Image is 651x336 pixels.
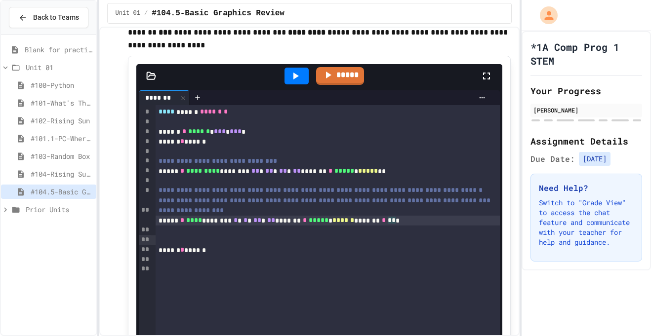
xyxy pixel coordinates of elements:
[25,44,92,55] span: Blank for practice
[31,169,92,179] span: #104-Rising Sun Plus
[579,152,610,166] span: [DATE]
[539,182,634,194] h3: Need Help?
[31,80,92,90] span: #100-Python
[31,133,92,144] span: #101.1-PC-Where am I?
[539,198,634,247] p: Switch to "Grade View" to access the chat feature and communicate with your teacher for help and ...
[31,115,92,126] span: #102-Rising Sun
[529,4,560,27] div: My Account
[530,40,642,68] h1: *1A Comp Prog 1 STEM
[26,204,92,215] span: Prior Units
[144,9,148,17] span: /
[530,153,575,165] span: Due Date:
[26,62,92,73] span: Unit 01
[31,151,92,161] span: #103-Random Box
[116,9,140,17] span: Unit 01
[31,98,92,108] span: #101-What's This ??
[530,134,642,148] h2: Assignment Details
[533,106,639,114] div: [PERSON_NAME]
[33,12,79,23] span: Back to Teams
[152,7,285,19] span: #104.5-Basic Graphics Review
[9,7,88,28] button: Back to Teams
[31,187,92,197] span: #104.5-Basic Graphics Review
[530,84,642,98] h2: Your Progress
